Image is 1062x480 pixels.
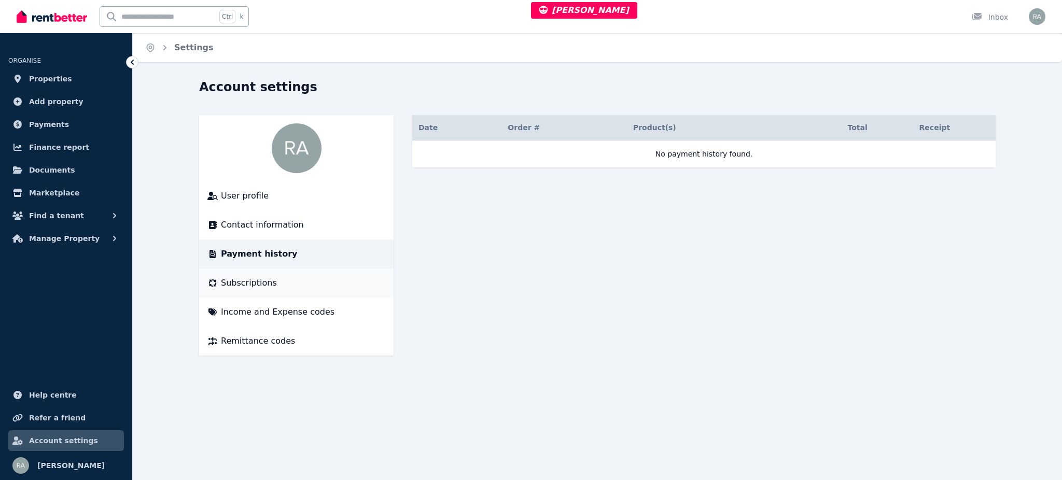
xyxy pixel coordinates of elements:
[221,248,298,260] span: Payment history
[1029,8,1045,25] img: Rochelle Alvarez
[783,115,874,140] th: Total
[8,91,124,112] a: Add property
[207,190,385,202] a: User profile
[29,389,77,401] span: Help centre
[29,412,86,424] span: Refer a friend
[207,219,385,231] a: Contact information
[199,79,317,95] h1: Account settings
[29,434,98,447] span: Account settings
[508,122,540,133] span: Order #
[221,219,304,231] span: Contact information
[221,306,334,318] span: Income and Expense codes
[8,137,124,158] a: Finance report
[221,277,277,289] span: Subscriptions
[8,160,124,180] a: Documents
[8,430,124,451] a: Account settings
[207,306,385,318] a: Income and Expense codes
[972,12,1008,22] div: Inbox
[627,115,783,140] th: Product(s)
[8,205,124,226] button: Find a tenant
[174,43,214,52] a: Settings
[539,5,629,15] span: [PERSON_NAME]
[17,9,87,24] img: RentBetter
[29,95,83,108] span: Add property
[8,407,124,428] a: Refer a friend
[29,209,84,222] span: Find a tenant
[29,118,69,131] span: Payments
[8,385,124,405] a: Help centre
[272,123,322,173] img: Rochelle Alvarez
[29,141,89,153] span: Finance report
[29,187,79,199] span: Marketplace
[219,10,235,23] span: Ctrl
[29,73,72,85] span: Properties
[12,457,29,474] img: Rochelle Alvarez
[37,459,105,472] span: [PERSON_NAME]
[207,335,385,347] a: Remittance codes
[874,115,996,140] th: Receipt
[221,190,269,202] span: User profile
[8,182,124,203] a: Marketplace
[8,68,124,89] a: Properties
[29,164,75,176] span: Documents
[240,12,243,21] span: k
[133,33,226,62] nav: Breadcrumb
[207,277,385,289] a: Subscriptions
[8,57,41,64] span: ORGANISE
[8,228,124,249] button: Manage Property
[29,232,100,245] span: Manage Property
[8,114,124,135] a: Payments
[207,248,385,260] a: Payment history
[412,140,996,168] td: No payment history found.
[412,115,501,140] th: Date
[221,335,295,347] span: Remittance codes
